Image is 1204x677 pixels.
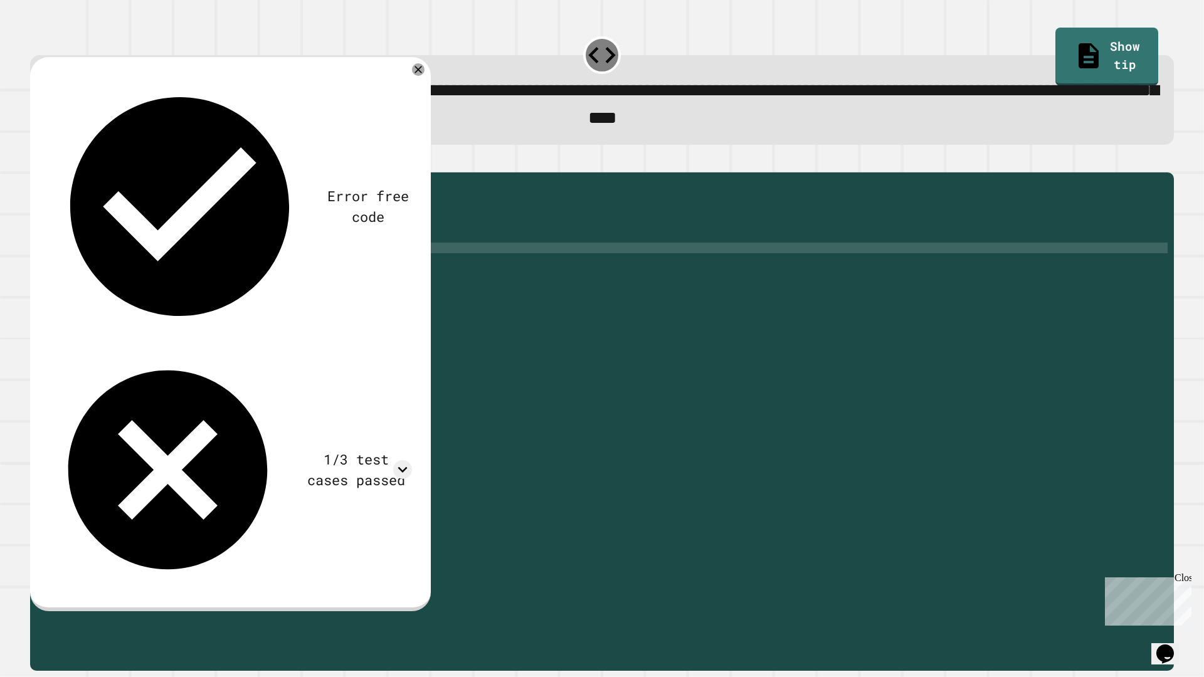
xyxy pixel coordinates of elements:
iframe: chat widget [1151,627,1191,664]
div: Chat with us now!Close [5,5,87,80]
div: 1/3 test cases passed [300,449,412,490]
a: Show tip [1055,28,1158,85]
div: Error free code [324,186,412,227]
iframe: chat widget [1100,572,1191,626]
